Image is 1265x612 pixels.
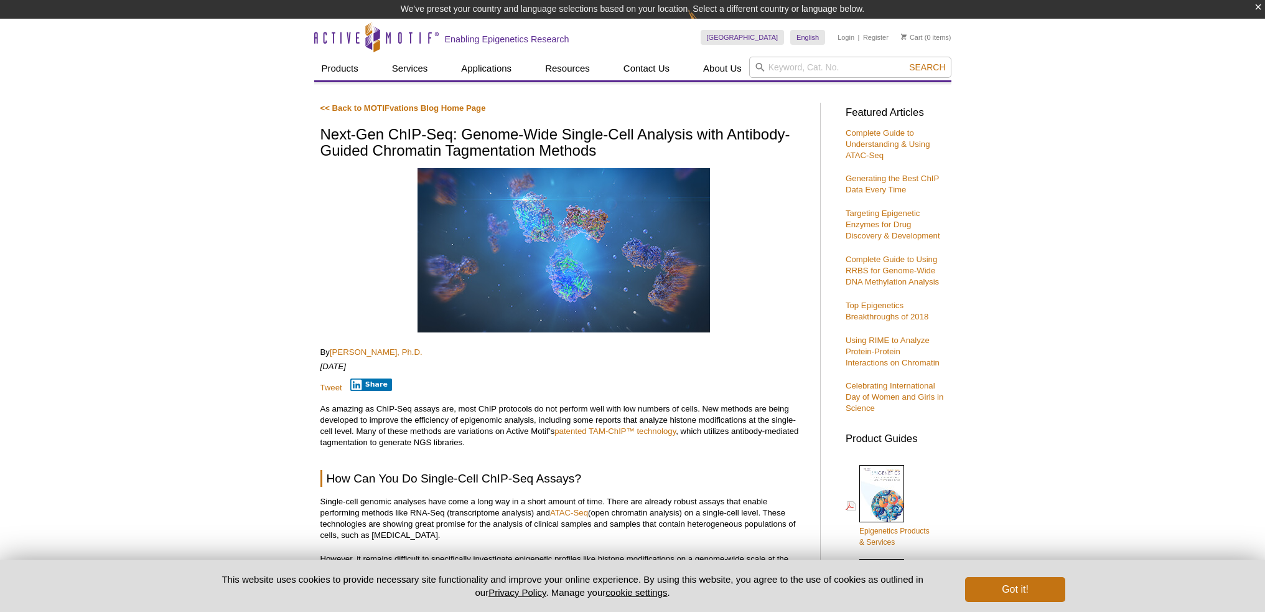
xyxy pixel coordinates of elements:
a: Targeting Epigenetic Enzymes for Drug Discovery & Development [846,209,940,240]
a: Top Epigenetics Breakthroughs of 2018 [846,301,928,321]
a: English [790,30,825,45]
a: Products [314,57,366,80]
a: patented TAM-ChIP™ technology [554,426,676,436]
a: Contact Us [616,57,677,80]
h3: Featured Articles [846,108,945,118]
a: [GEOGRAPHIC_DATA] [701,30,785,45]
a: Celebrating International Day of Women and Girls in Science [846,381,943,413]
button: Got it! [965,577,1065,602]
p: However, it remains difficult to specifically investigate epigenetic profiles like histone modifi... [320,553,808,576]
a: About Us [696,57,749,80]
li: (0 items) [901,30,951,45]
a: Services [385,57,436,80]
span: Search [909,62,945,72]
h1: Next-Gen ChIP-Seq: Genome-Wide Single-Cell Analysis with Antibody-Guided Chromatin Tagmentation M... [320,126,808,161]
a: Applications [454,57,519,80]
a: Generating the Best ChIP Data Every Time [846,174,939,194]
p: As amazing as ChIP-Seq assays are, most ChIP protocols do not perform well with low numbers of ce... [320,403,808,448]
p: By [320,347,808,358]
button: Search [905,62,949,73]
a: Complete Guide to Using RRBS for Genome-Wide DNA Methylation Analysis [846,255,939,286]
a: Using RIME to Analyze Protein-Protein Interactions on Chromatin [846,336,940,367]
em: [DATE] [320,362,347,371]
button: cookie settings [605,587,667,598]
button: Share [350,379,392,391]
input: Keyword, Cat. No. [749,57,951,78]
p: Single-cell genomic analyses have come a long way in a short amount of time. There are already ro... [320,496,808,541]
h2: How Can You Do Single-Cell ChIP-Seq Assays? [320,470,808,487]
a: Resources [538,57,597,80]
a: Privacy Policy [488,587,546,598]
a: Complete Guide to Understanding & Using ATAC-Seq [846,128,930,160]
a: << Back to MOTIFvations Blog Home Page [320,103,486,113]
a: Register [863,33,889,42]
img: Antibody-mediated tagmentation [418,168,710,332]
img: Epi_brochure_140604_cover_web_70x200 [859,465,904,522]
a: Cart [901,33,923,42]
h2: Enabling Epigenetics Research [445,34,569,45]
a: Epigenetics Products& Services [846,464,930,549]
p: This website uses cookies to provide necessary site functionality and improve your online experie... [200,573,945,599]
a: [PERSON_NAME], Ph.D. [330,347,422,357]
a: Login [838,33,854,42]
img: Your Cart [901,34,907,40]
a: Tweet [320,383,342,392]
img: Change Here [688,9,721,39]
h3: Product Guides [846,426,945,445]
a: ATAC-Seq [550,508,588,517]
span: Epigenetics Products & Services [859,527,930,547]
li: | [858,30,860,45]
